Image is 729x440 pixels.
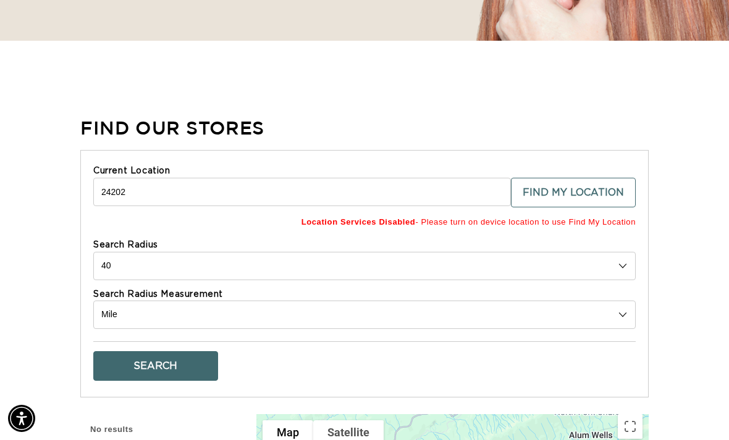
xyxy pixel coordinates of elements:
[301,217,416,226] b: Location Services Disabled
[80,115,264,141] div: Find Our Stores
[93,239,636,252] label: Search Radius
[511,178,636,207] button: Find My Location
[93,214,636,231] span: - Please turn on device location to use Find My Location
[93,289,636,301] label: Search Radius Measurement
[618,414,643,439] button: Toggle fullscreen view
[90,424,239,435] div: No results
[93,178,511,206] input: Enter a location
[93,165,636,178] label: Current Location
[8,405,35,432] div: Accessibility Menu
[667,381,729,440] iframe: Chat Widget
[93,351,218,381] button: Search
